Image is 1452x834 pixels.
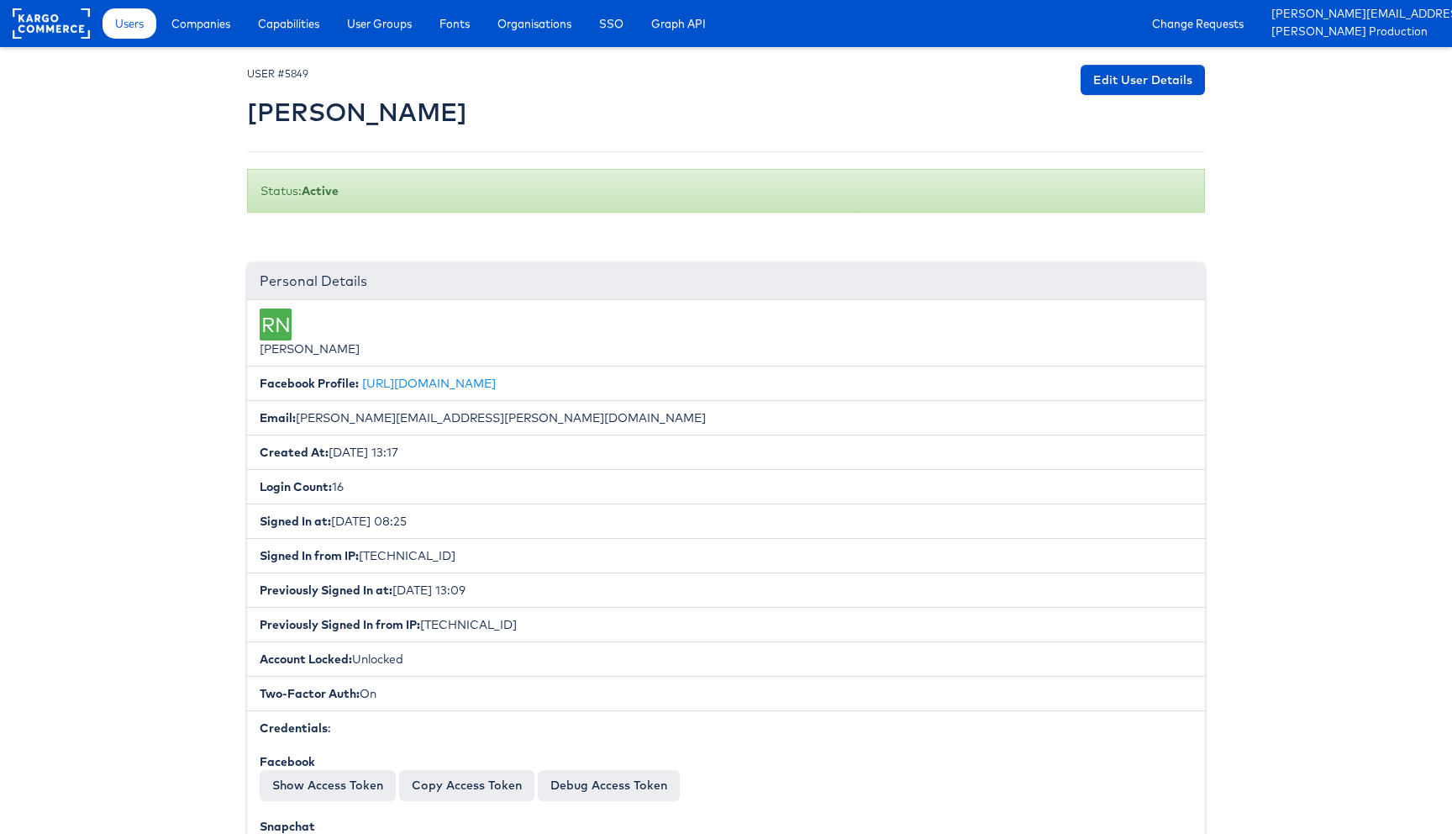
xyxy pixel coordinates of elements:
b: Facebook [260,754,315,769]
a: Companies [159,8,243,39]
b: Signed In at: [260,514,331,529]
b: Email: [260,410,296,425]
span: User Groups [347,15,412,32]
b: Signed In from IP: [260,548,359,563]
a: [PERSON_NAME][EMAIL_ADDRESS][PERSON_NAME][DOMAIN_NAME] [1271,6,1439,24]
li: 16 [247,469,1205,504]
b: Facebook Profile: [260,376,359,391]
span: Fonts [439,15,470,32]
a: Users [103,8,156,39]
li: Unlocked [247,641,1205,677]
a: Edit User Details [1081,65,1205,95]
a: Graph API [639,8,718,39]
b: Account Locked: [260,652,352,667]
span: Users [115,15,144,32]
span: Graph API [651,15,706,32]
b: Credentials [260,721,328,736]
li: [DATE] 08:25 [247,504,1205,539]
a: [URL][DOMAIN_NAME] [362,376,496,391]
span: Capabilities [258,15,319,32]
b: Created At: [260,445,329,460]
div: Personal Details [247,263,1205,300]
a: Capabilities [245,8,332,39]
li: [DATE] 13:09 [247,573,1205,608]
li: [DATE] 13:17 [247,435,1205,470]
b: Previously Signed In from IP: [260,617,420,632]
div: Status: [247,169,1205,213]
a: Fonts [427,8,482,39]
b: Previously Signed In at: [260,583,392,598]
button: Copy Access Token [399,770,534,800]
li: [TECHNICAL_ID] [247,538,1205,573]
a: User Groups [334,8,424,39]
a: Organisations [485,8,584,39]
span: SSO [599,15,623,32]
li: [TECHNICAL_ID] [247,607,1205,642]
span: Companies [171,15,230,32]
a: Debug Access Token [538,770,680,800]
b: Active [302,183,339,198]
li: [PERSON_NAME][EMAIL_ADDRESS][PERSON_NAME][DOMAIN_NAME] [247,400,1205,435]
span: Organisations [497,15,571,32]
li: On [247,676,1205,711]
b: Login Count: [260,479,332,494]
a: Change Requests [1139,8,1256,39]
b: Snapchat [260,819,315,834]
button: Show Access Token [260,770,396,800]
small: USER #5849 [247,67,308,80]
b: Two-Factor Auth: [260,686,360,701]
a: [PERSON_NAME] Production [1271,24,1439,41]
div: RN [260,309,292,340]
li: [PERSON_NAME] [247,300,1205,367]
a: SSO [587,8,636,39]
h2: [PERSON_NAME] [247,98,467,126]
